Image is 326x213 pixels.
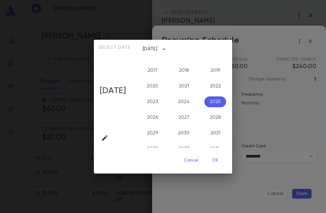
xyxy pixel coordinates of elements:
button: 2025 [204,96,226,107]
button: 2032 [142,143,163,154]
button: 2033 [173,143,195,154]
button: 2020 [142,81,163,92]
button: year view is open, switch to calendar view [159,44,169,54]
button: 2018 [173,65,195,76]
button: 2034 [204,143,226,154]
button: 2028 [204,112,226,123]
button: 2027 [173,112,195,123]
button: OK [206,155,225,166]
button: calendar view is open, go to text input view [99,132,111,144]
button: 2031 [204,128,226,139]
button: 2026 [142,112,163,123]
button: 2021 [173,81,195,92]
span: Select date [99,45,131,51]
button: 2019 [204,65,226,76]
div: [DATE] [143,46,157,52]
button: 2029 [142,128,163,139]
button: 2022 [204,81,226,92]
h4: [DATE] [100,86,126,96]
button: 2017 [142,65,163,76]
button: 2030 [173,128,195,139]
button: 2023 [142,96,163,107]
button: Cancel [179,155,203,166]
button: 2024 [173,96,195,107]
